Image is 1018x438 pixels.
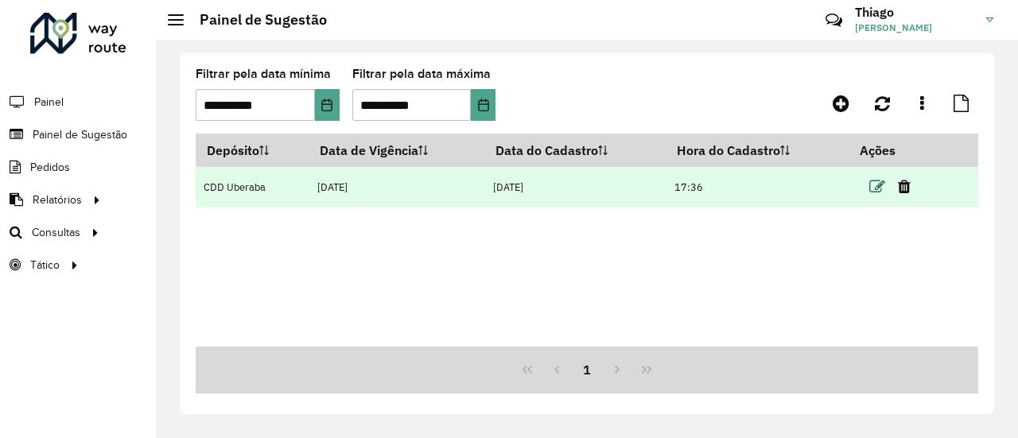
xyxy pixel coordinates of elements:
span: Pedidos [30,159,70,176]
th: Ações [849,134,944,167]
button: 1 [572,355,602,385]
a: Contato Rápido [817,3,851,37]
td: [DATE] [309,167,485,207]
th: Data de Vigência [309,134,485,167]
span: Painel [34,94,64,110]
h3: Thiago [855,5,974,20]
h2: Painel de Sugestão [184,11,327,29]
th: Hora do Cadastro [666,134,849,167]
td: 17:36 [666,167,849,207]
label: Filtrar pela data máxima [352,64,491,83]
th: Depósito [196,134,309,167]
th: Data do Cadastro [485,134,666,167]
a: Editar [869,176,885,197]
span: Consultas [32,224,80,241]
span: Relatórios [33,192,82,208]
span: Painel de Sugestão [33,126,127,143]
td: [DATE] [485,167,666,207]
label: Filtrar pela data mínima [196,64,331,83]
button: Choose Date [315,89,340,121]
span: [PERSON_NAME] [855,21,974,35]
span: Tático [30,257,60,273]
td: CDD Uberaba [196,167,309,207]
button: Choose Date [471,89,495,121]
a: Excluir [898,176,911,197]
